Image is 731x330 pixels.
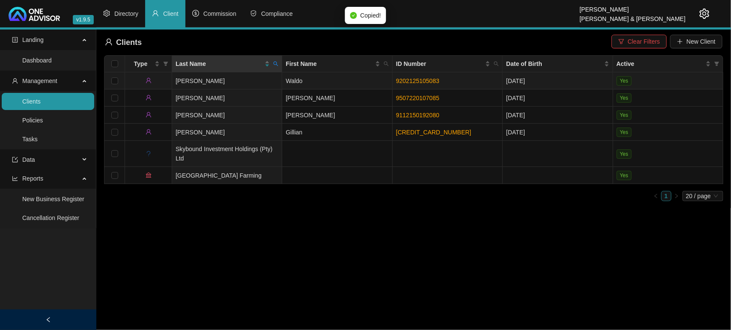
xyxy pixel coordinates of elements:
[282,89,392,107] td: [PERSON_NAME]
[125,56,172,72] th: Type
[396,129,471,136] a: [CREDIT_CARD_NUMBER]
[172,72,282,89] td: [PERSON_NAME]
[22,57,52,64] a: Dashboard
[172,124,282,141] td: [PERSON_NAME]
[618,39,624,45] span: filter
[172,107,282,124] td: [PERSON_NAME]
[503,89,613,107] td: [DATE]
[396,112,439,119] a: 9112150192080
[146,151,152,157] span: question
[670,35,722,48] button: New Client
[617,59,704,68] span: Active
[393,56,503,72] th: ID Number
[492,57,501,70] span: search
[396,77,439,84] a: 9202125105083
[503,56,613,72] th: Date of Birth
[683,191,723,201] div: Page Size
[146,129,152,135] span: user
[161,57,170,70] span: filter
[617,128,632,137] span: Yes
[382,57,391,70] span: search
[653,193,659,199] span: left
[628,37,660,46] span: Clear Filters
[22,156,35,163] span: Data
[396,59,483,68] span: ID Number
[360,11,381,20] span: Copied!
[714,61,719,66] span: filter
[9,7,60,21] img: 2df55531c6924b55f21c4cf5d4484680-logo-light.svg
[384,61,389,66] span: search
[671,191,682,201] li: Next Page
[22,214,79,221] a: Cancellation Register
[494,61,499,66] span: search
[203,10,236,17] span: Commission
[12,175,18,181] span: line-chart
[282,124,392,141] td: Gillian
[686,191,720,201] span: 20 / page
[146,112,152,118] span: user
[617,171,632,180] span: Yes
[12,78,18,84] span: user
[282,56,392,72] th: First Name
[176,59,263,68] span: Last Name
[146,95,152,101] span: user
[671,191,682,201] button: right
[396,95,439,101] a: 9507220107085
[163,61,168,66] span: filter
[713,57,721,70] span: filter
[273,61,278,66] span: search
[282,72,392,89] td: Waldo
[105,38,113,46] span: user
[22,117,43,124] a: Policies
[192,10,199,17] span: dollar
[12,157,18,163] span: import
[73,15,94,24] span: v1.9.5
[617,149,632,159] span: Yes
[172,141,282,167] td: Skybound Investment Holdings (Pty) Ltd
[617,93,632,103] span: Yes
[45,317,51,323] span: left
[286,59,373,68] span: First Name
[22,175,43,182] span: Reports
[146,172,152,178] span: bank
[146,77,152,83] span: user
[580,2,686,12] div: [PERSON_NAME]
[22,98,41,105] a: Clients
[282,107,392,124] td: [PERSON_NAME]
[250,10,257,17] span: safety
[617,110,632,120] span: Yes
[22,36,44,43] span: Landing
[503,72,613,89] td: [DATE]
[617,76,632,86] span: Yes
[662,191,671,201] a: 1
[116,38,142,47] span: Clients
[22,77,57,84] span: Management
[612,35,667,48] button: Clear Filters
[22,136,38,143] a: Tasks
[699,9,710,19] span: setting
[686,37,716,46] span: New Client
[103,10,110,17] span: setting
[613,56,723,72] th: Active
[114,10,138,17] span: Directory
[580,12,686,21] div: [PERSON_NAME] & [PERSON_NAME]
[261,10,293,17] span: Compliance
[503,107,613,124] td: [DATE]
[163,10,179,17] span: Client
[22,196,84,202] a: New Business Register
[503,124,613,141] td: [DATE]
[651,191,661,201] li: Previous Page
[674,193,679,199] span: right
[172,89,282,107] td: [PERSON_NAME]
[506,59,602,68] span: Date of Birth
[651,191,661,201] button: left
[12,37,18,43] span: profile
[350,12,357,19] span: check-circle
[172,167,282,184] td: [GEOGRAPHIC_DATA] Farming
[677,39,683,45] span: plus
[128,59,153,68] span: Type
[272,57,280,70] span: search
[152,10,159,17] span: user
